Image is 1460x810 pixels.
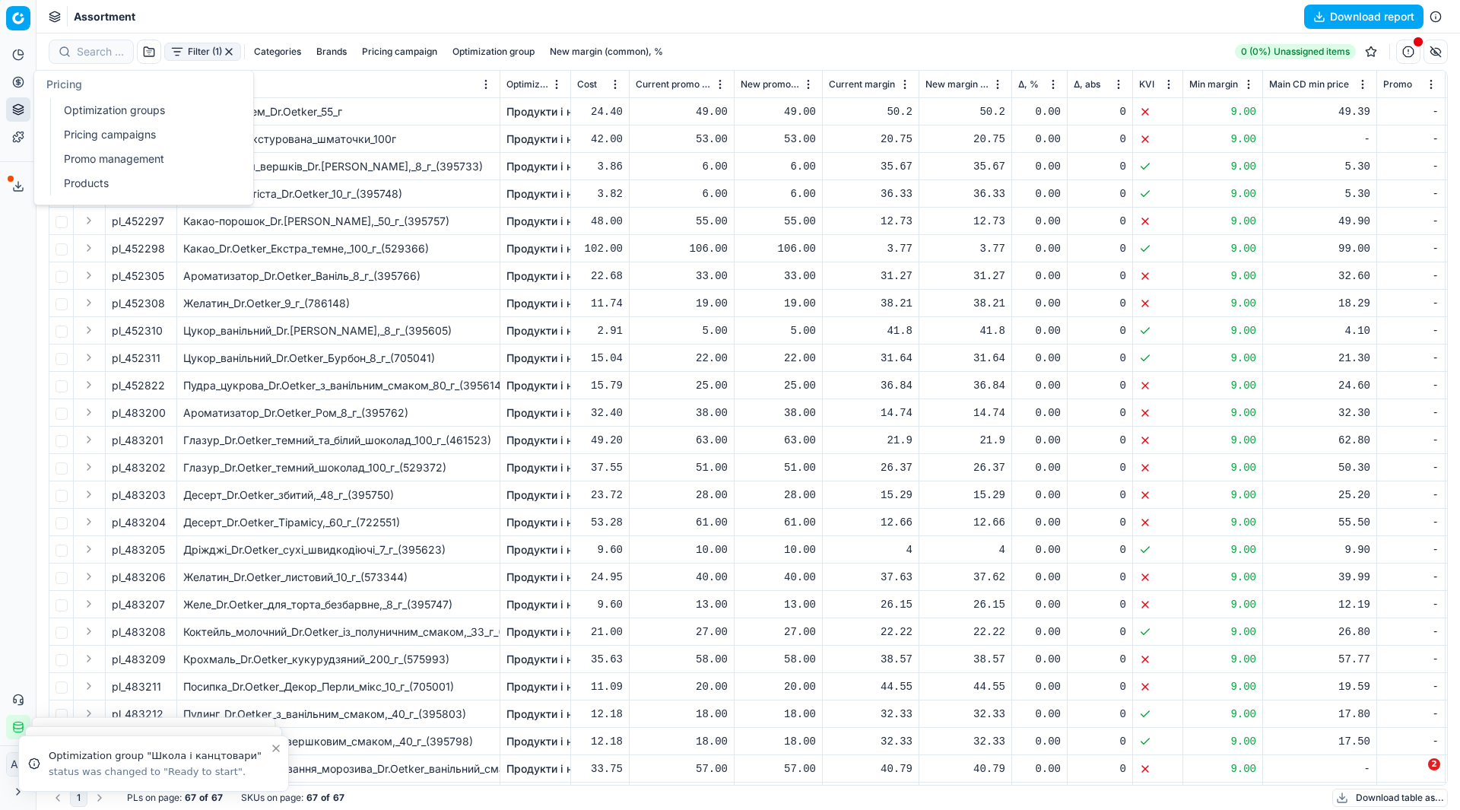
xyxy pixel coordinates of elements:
div: - [1383,570,1439,585]
a: Продукти і напої [506,104,594,119]
div: 51.00 [636,460,728,475]
div: 9.00 [1189,542,1256,557]
div: 6.00 [741,159,816,174]
a: Products [58,173,235,194]
div: 19.00 [741,296,816,311]
div: 0 [1074,132,1126,147]
div: 0.00 [1018,104,1061,119]
div: 12.66 [829,515,912,530]
div: 9.00 [1189,159,1256,174]
div: 0.00 [1018,460,1061,475]
div: 38.00 [636,405,728,421]
a: Продукти і напої [506,488,594,503]
div: 32.40 [577,405,623,421]
div: 50.2 [925,104,1005,119]
div: Заварний_крем_Dr.Oetker_55_г [183,104,494,119]
a: Продукти і напої [506,515,594,530]
div: Ароматизатор_Dr.Oetker_Ваніль_8_г_(395766) [183,268,494,284]
div: - [1383,542,1439,557]
span: New promo price [741,78,801,91]
div: 106.00 [741,241,816,256]
div: 33.00 [741,268,816,284]
button: New margin (common), % [544,43,669,61]
a: Продукти і напої [506,624,594,640]
button: Expand [80,540,98,558]
div: 55.00 [636,214,728,229]
div: Пудра_цукрова_Dr.Oetker_з_ванільним_смаком_80_г_(395614) [183,378,494,393]
div: 0.00 [1018,268,1061,284]
span: pl_483205 [112,542,165,557]
div: 19.00 [636,296,728,311]
a: Pricing campaigns [58,124,235,145]
div: 0 [1074,542,1126,557]
div: 51.00 [741,460,816,475]
div: 31.27 [925,268,1005,284]
span: Δ, abs [1074,78,1100,91]
div: 102.00 [577,241,623,256]
div: - [1383,296,1439,311]
div: Глазур_Dr.Oetker_темний_шоколад_100_г_(529372) [183,460,494,475]
div: 0 [1074,323,1126,338]
div: 9.00 [1189,570,1256,585]
div: 21.9 [829,433,912,448]
strong: 67 [306,792,318,804]
span: pl_483202 [112,460,166,475]
div: - [1383,351,1439,366]
div: 41.8 [925,323,1005,338]
span: KVI [1139,78,1154,91]
div: 21.9 [925,433,1005,448]
a: Продукти і напої [506,378,594,393]
div: 35.67 [925,159,1005,174]
button: Close toast [267,739,285,758]
div: 0.00 [1018,323,1061,338]
div: 25.00 [741,378,816,393]
a: Продукти і напої [506,433,594,448]
div: 9.00 [1189,488,1256,503]
div: Какао-порошок_Dr.[PERSON_NAME],_50_г_(395757) [183,214,494,229]
span: pl_452822 [112,378,165,393]
div: 55.00 [741,214,816,229]
div: 25.00 [636,378,728,393]
div: 10.00 [741,542,816,557]
span: Optimization group [506,78,549,91]
div: Желатин_Dr.Oetker_листовий_10_г_(573344) [183,570,494,585]
span: Current promo price [636,78,713,91]
div: 48.00 [577,214,623,229]
a: Продукти і напої [506,214,594,229]
div: 0.00 [1018,405,1061,421]
div: 99.00 [1269,241,1370,256]
div: 9.00 [1189,186,1256,202]
span: 2 [1428,758,1440,770]
div: 0 [1074,488,1126,503]
a: Продукти і напої [506,652,594,667]
div: 63.00 [636,433,728,448]
div: 23.72 [577,488,623,503]
div: Соя_Inedit_текстурована_шматочки_100г [183,132,494,147]
div: - [1269,132,1370,147]
div: 9.00 [1189,515,1256,530]
div: 9.00 [1189,378,1256,393]
div: 9.00 [1189,104,1256,119]
a: Продукти і напої [506,597,594,612]
span: Promo [1383,78,1412,91]
div: 42.00 [577,132,623,147]
div: 15.79 [577,378,623,393]
div: 36.33 [925,186,1005,202]
div: - [1383,104,1439,119]
div: - [1383,488,1439,503]
div: 24.60 [1269,378,1370,393]
div: 6.00 [636,186,728,202]
a: Продукти і напої [506,132,594,147]
div: 2.91 [577,323,623,338]
div: 0.00 [1018,542,1061,557]
div: 33.00 [636,268,728,284]
span: pl_483201 [112,433,163,448]
div: 0 [1074,186,1126,202]
span: pl_452310 [112,323,163,338]
div: 5.00 [636,323,728,338]
button: Brands [310,43,353,61]
div: 0.00 [1018,378,1061,393]
div: 0 [1074,515,1126,530]
span: pl_452297 [112,214,164,229]
div: 0.00 [1018,515,1061,530]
